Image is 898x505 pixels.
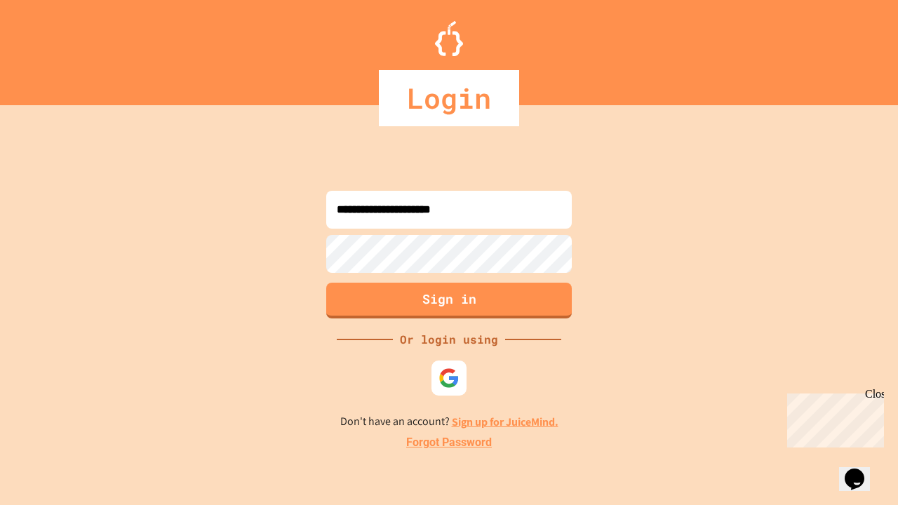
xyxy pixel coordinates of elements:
button: Sign in [326,283,572,318]
a: Sign up for JuiceMind. [452,415,558,429]
img: Logo.svg [435,21,463,56]
iframe: chat widget [839,449,884,491]
div: Chat with us now!Close [6,6,97,89]
div: Login [379,70,519,126]
iframe: chat widget [782,388,884,447]
a: Forgot Password [406,434,492,451]
div: Or login using [393,331,505,348]
img: google-icon.svg [438,368,460,389]
p: Don't have an account? [340,413,558,431]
